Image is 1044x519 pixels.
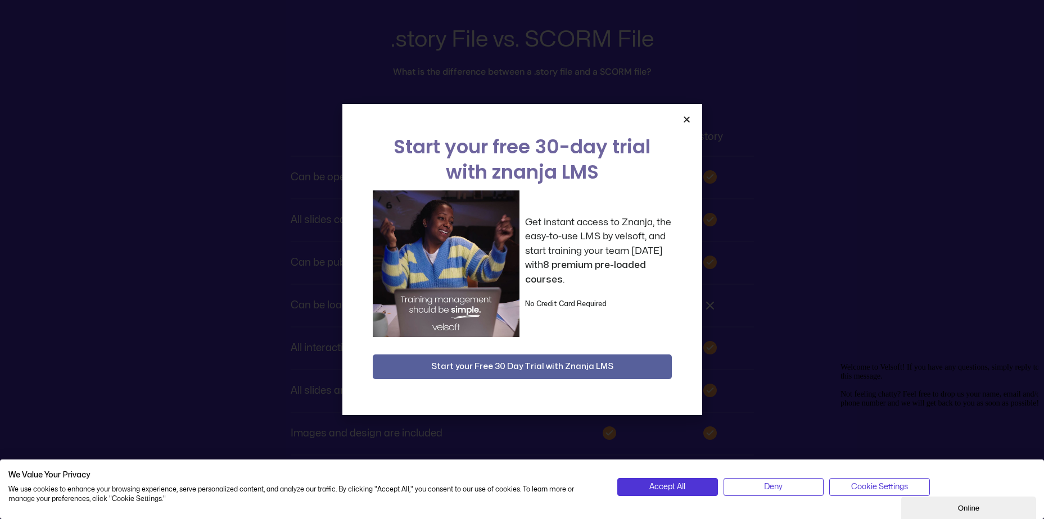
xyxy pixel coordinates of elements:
button: Deny all cookies [724,478,824,496]
span: Accept All [649,481,685,493]
span: Deny [764,481,783,493]
h2: We Value Your Privacy [8,470,600,480]
strong: No Credit Card Required [525,301,607,307]
iframe: chat widget [901,494,1038,519]
h2: Start your free 30-day trial with znanja LMS [373,134,672,185]
button: Start your Free 30 Day Trial with Znanja LMS [373,354,672,379]
div: Welcome to Velsoft! If you have any questions, simply reply to this message.Not feeling chatty? F... [4,4,207,49]
span: Welcome to Velsoft! If you have any questions, simply reply to this message. Not feeling chatty? ... [4,4,207,49]
iframe: chat widget [836,358,1038,491]
strong: 8 premium pre-loaded courses [525,260,646,284]
p: We use cookies to enhance your browsing experience, serve personalized content, and analyze our t... [8,485,600,504]
span: Start your Free 30 Day Trial with Znanja LMS [431,360,613,374]
p: Get instant access to Znanja, the easy-to-use LMS by velsoft, and start training your team [DATE]... [525,215,672,287]
a: Close [683,115,691,124]
button: Accept all cookies [617,478,717,496]
img: a woman sitting at her laptop dancing [373,190,519,337]
button: Adjust cookie preferences [829,478,929,496]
